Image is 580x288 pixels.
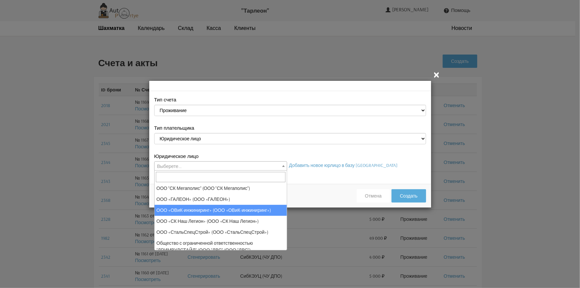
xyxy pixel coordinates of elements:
li: Общество с ограниченной ответственностью "ДРИМВУДСТАЙЛ" (ООО "ДВС" (ООО "ДВС") [155,238,287,256]
label: Юридическое лицо [154,153,199,160]
a: Добавить новое юрлицо в базу [GEOGRAPHIC_DATA] [289,162,398,168]
li: ООО «ОВиК-инжиниринг» (ООО «ОВиК-инжиниринг») [155,205,287,216]
button: Отмена [357,189,390,203]
li: ООО «СК Наш Легион» (ООО «СК Наш Легион») [155,216,287,227]
button: Закрыть [433,71,441,79]
span: Выберете... [157,163,181,169]
li: ООО «ГАЛЕОН» (ООО «ГАЛЕОН») [155,194,287,205]
label: Тип плательщика [154,124,194,131]
li: ООО "СК Мегаполис" (ООО "СК Мегаполис") [155,183,287,194]
label: Тип счета [154,96,176,103]
i:  [433,71,441,78]
li: ООО «СтальСпецСтрой» (ООО «СтальСпецСтрой») [155,227,287,238]
button: Создать [392,189,426,203]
